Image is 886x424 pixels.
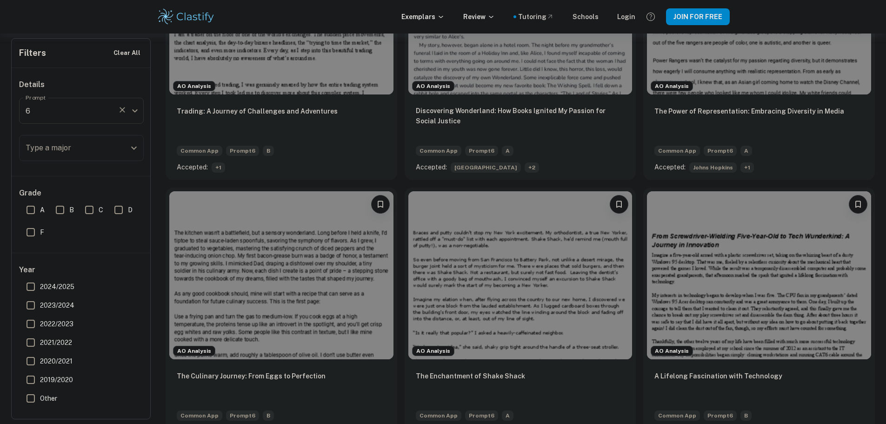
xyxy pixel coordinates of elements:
[740,411,752,421] span: B
[408,191,633,359] img: undefined Common App example thumbnail: The Enchantment of Shake Shack
[371,195,390,214] button: Please log in to bookmark exemplars
[704,411,737,421] span: Prompt 6
[40,375,73,385] span: 2019/2020
[416,411,461,421] span: Common App
[740,162,754,173] span: + 1
[416,106,625,126] p: Discovering Wonderland: How Books Ignited My Passion for Social Justice
[19,47,46,60] h6: Filters
[177,371,326,381] p: The Culinary Journey: From Eggs to Perfection
[401,12,445,22] p: Exemplars
[177,146,222,156] span: Common App
[128,205,133,215] span: D
[19,98,114,124] div: 6
[263,146,274,156] span: B
[69,205,74,215] span: B
[654,146,700,156] span: Common App
[40,337,72,348] span: 2021/2022
[647,191,871,359] img: undefined Common App example thumbnail: A Lifelong Fascination with Technology
[157,7,216,26] img: Clastify logo
[19,264,144,276] h6: Year
[26,94,46,101] label: Prompt
[740,146,752,156] span: A
[451,162,521,173] span: [GEOGRAPHIC_DATA]
[177,106,338,116] p: Trading: A Journey of Challenges and Adventures
[19,188,144,199] h6: Grade
[573,12,599,22] a: Schools
[212,162,225,173] span: + 1
[689,162,737,173] span: Johns Hopkins
[704,146,737,156] span: Prompt 6
[177,411,222,421] span: Common App
[177,162,208,172] p: Accepted:
[610,195,628,214] button: Please log in to bookmark exemplars
[518,12,554,22] a: Tutoring
[654,371,782,381] p: A Lifelong Fascination with Technology
[226,411,259,421] span: Prompt 6
[651,82,693,90] span: AO Analysis
[465,146,498,156] span: Prompt 6
[525,162,539,173] span: + 2
[173,82,215,90] span: AO Analysis
[40,319,73,329] span: 2022/2023
[502,411,513,421] span: A
[651,347,693,355] span: AO Analysis
[416,162,447,172] p: Accepted:
[465,411,498,421] span: Prompt 6
[40,393,57,404] span: Other
[173,347,215,355] span: AO Analysis
[111,46,143,60] button: Clear All
[413,347,454,355] span: AO Analysis
[169,191,393,359] img: undefined Common App example thumbnail: The Culinary Journey: From Eggs to Perfe
[654,411,700,421] span: Common App
[654,162,686,172] p: Accepted:
[416,146,461,156] span: Common App
[502,146,513,156] span: A
[849,195,867,214] button: Please log in to bookmark exemplars
[666,8,730,25] button: JOIN FOR FREE
[643,9,659,25] button: Help and Feedback
[654,106,844,116] p: The Power of Representation: Embracing Diversity in Media
[19,79,144,90] h6: Details
[617,12,635,22] a: Login
[40,356,73,366] span: 2020/2021
[416,371,525,381] p: The Enchantment of Shake Shack
[413,82,454,90] span: AO Analysis
[40,227,44,237] span: F
[226,146,259,156] span: Prompt 6
[40,205,45,215] span: A
[40,282,74,292] span: 2024/2025
[40,300,74,310] span: 2023/2024
[463,12,495,22] p: Review
[127,141,140,155] button: Open
[99,205,103,215] span: C
[263,411,274,421] span: B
